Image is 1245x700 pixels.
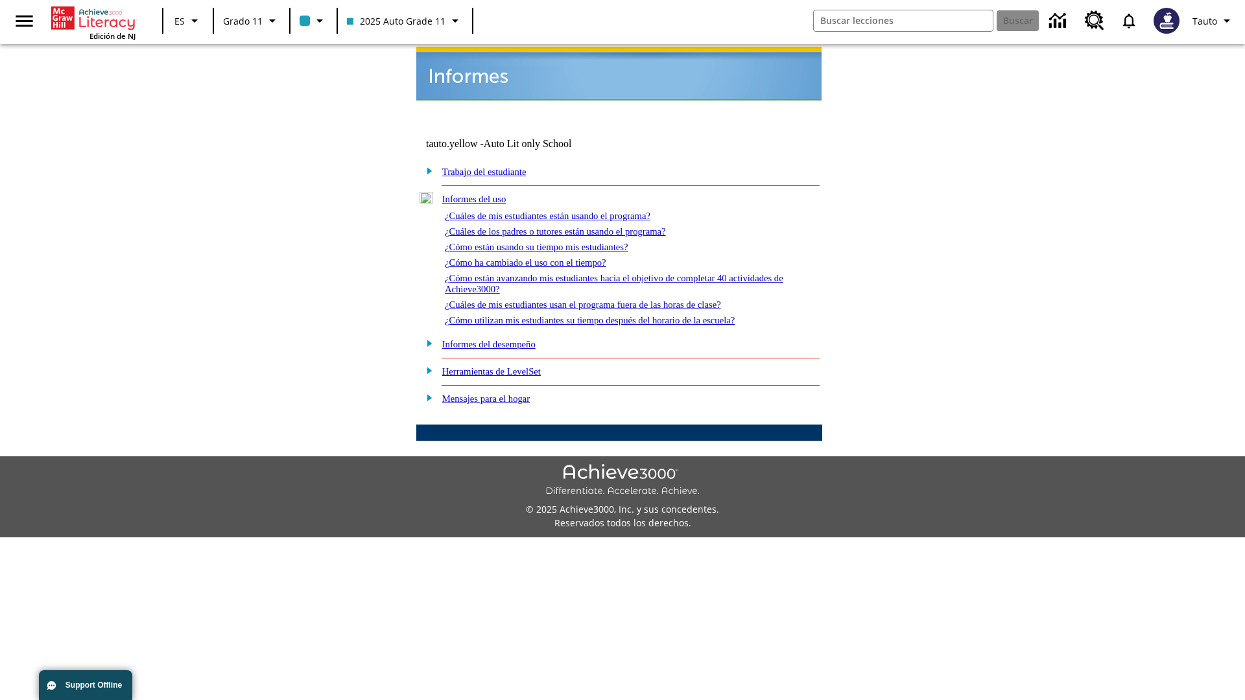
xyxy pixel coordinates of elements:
[39,670,132,700] button: Support Offline
[1146,4,1187,38] button: Escoja un nuevo avatar
[420,192,433,204] img: minus.gif
[347,14,445,28] span: 2025 Auto Grade 11
[442,167,527,177] a: Trabajo del estudiante
[1041,3,1077,39] a: Centro de información
[5,2,43,40] button: Abrir el menú lateral
[545,464,700,497] img: Achieve3000 Differentiate Accelerate Achieve
[1077,3,1112,38] a: Centro de recursos, Se abrirá en una pestaña nueva.
[420,364,433,376] img: plus.gif
[1192,14,1217,28] span: Tauto
[223,14,263,28] span: Grado 11
[167,9,209,32] button: Lenguaje: ES, Selecciona un idioma
[445,211,650,221] a: ¿Cuáles de mis estudiantes están usando el programa?
[445,315,735,325] a: ¿Cómo utilizan mis estudiantes su tiempo después del horario de la escuela?
[445,299,721,310] a: ¿Cuáles de mis estudiantes usan el programa fuera de las horas de clase?
[89,31,136,41] span: Edición de NJ
[442,194,506,204] a: Informes del uso
[342,9,468,32] button: Clase: 2025 Auto Grade 11, Selecciona una clase
[294,9,333,32] button: El color de la clase es azul claro. Cambiar el color de la clase.
[442,366,541,377] a: Herramientas de LevelSet
[442,339,536,349] a: Informes del desempeño
[1154,8,1180,34] img: Avatar
[442,393,530,404] a: Mensajes para el hogar
[51,4,136,41] div: Portada
[420,165,433,176] img: plus.gif
[174,14,185,28] span: ES
[484,138,572,149] nobr: Auto Lit only School
[1112,4,1146,38] a: Notificaciones
[420,391,433,403] img: plus.gif
[1187,9,1240,32] button: Perfil/Configuración
[65,681,122,690] span: Support Offline
[445,257,606,268] a: ¿Cómo ha cambiado el uso con el tiempo?
[445,273,783,294] a: ¿Cómo están avanzando mis estudiantes hacia el objetivo de completar 40 actividades de Achieve3000?
[420,337,433,349] img: plus.gif
[426,138,665,150] td: tauto.yellow -
[814,10,993,31] input: Buscar campo
[445,242,628,252] a: ¿Cómo están usando su tiempo mis estudiantes?
[218,9,285,32] button: Grado: Grado 11, Elige un grado
[416,47,822,100] img: header
[445,226,666,237] a: ¿Cuáles de los padres o tutores están usando el programa?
